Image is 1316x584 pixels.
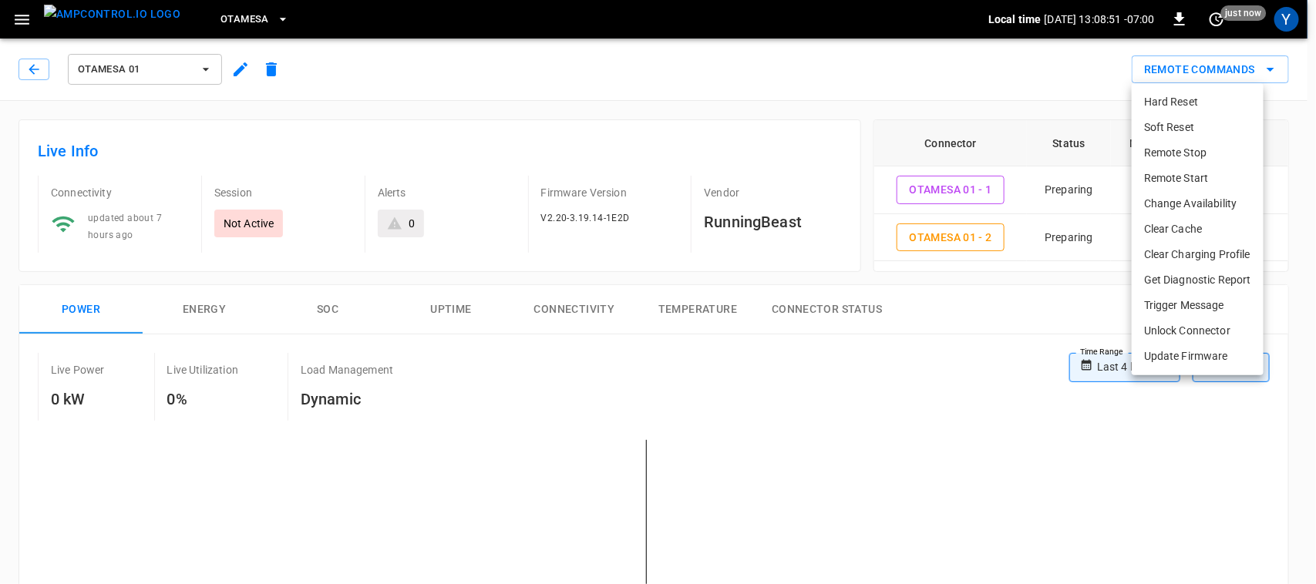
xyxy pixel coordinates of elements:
li: Clear Charging Profile [1132,242,1264,267]
li: Remote Stop [1132,140,1264,166]
li: Hard Reset [1132,89,1264,115]
li: Change Availability [1132,191,1264,216]
li: Soft Reset [1132,115,1264,140]
li: Get Diagnostic Report [1132,267,1264,293]
li: Unlock Connector [1132,318,1264,344]
li: Update Firmware [1132,344,1264,369]
li: Trigger Message [1132,293,1264,318]
li: Clear Cache [1132,216,1264,242]
li: Remote Start [1132,166,1264,191]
